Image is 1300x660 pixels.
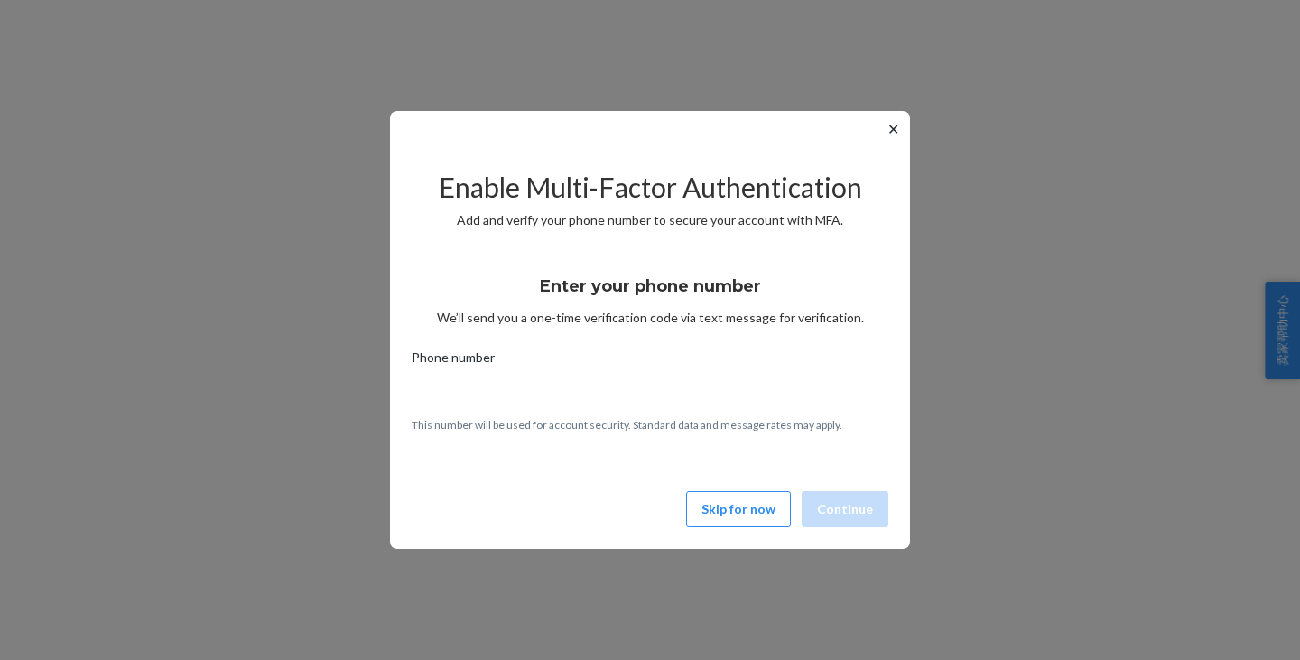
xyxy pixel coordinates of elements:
[540,274,761,298] h3: Enter your phone number
[686,491,791,527] button: Skip for now
[884,118,903,140] button: ✕
[412,172,888,202] h2: Enable Multi-Factor Authentication
[412,260,888,327] div: We’ll send you a one-time verification code via text message for verification.
[802,491,888,527] button: Continue
[412,211,888,229] p: Add and verify your phone number to secure your account with MFA.
[412,349,495,374] span: Phone number
[412,417,888,432] p: This number will be used for account security. Standard data and message rates may apply.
